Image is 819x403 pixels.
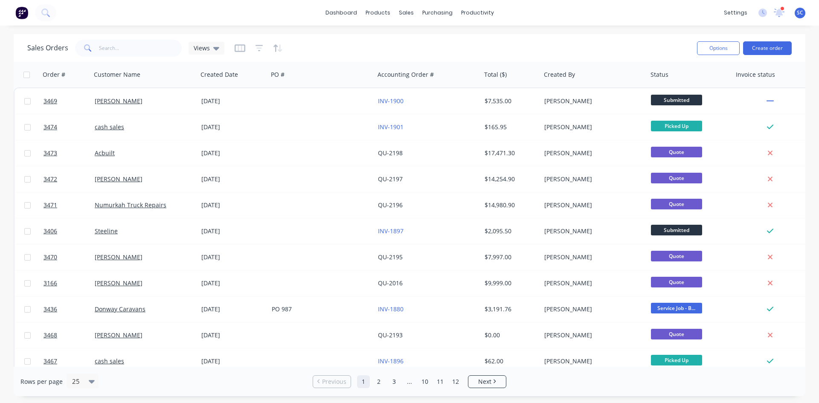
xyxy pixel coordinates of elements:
div: $3,191.76 [485,305,535,313]
a: [PERSON_NAME] [95,331,142,339]
span: Submitted [651,95,702,105]
div: [DATE] [201,253,265,261]
div: [DATE] [201,149,265,157]
a: Page 10 [418,375,431,388]
a: Next page [468,377,506,386]
span: 3166 [44,279,57,287]
span: Quote [651,251,702,261]
span: Quote [651,147,702,157]
a: 3468 [44,322,95,348]
a: 3469 [44,88,95,114]
div: [DATE] [201,227,265,235]
div: $17,471.30 [485,149,535,157]
span: Views [194,43,210,52]
div: settings [720,6,752,19]
div: [PERSON_NAME] [544,201,639,209]
span: Rows per page [20,377,63,386]
span: Picked Up [651,355,702,365]
div: [DATE] [201,305,265,313]
a: [PERSON_NAME] [95,253,142,261]
a: cash sales [95,357,124,365]
a: QU-2193 [378,331,403,339]
span: 3470 [44,253,57,261]
button: Options [697,41,740,55]
span: 3469 [44,97,57,105]
span: 3467 [44,357,57,365]
a: Jump forward [403,375,416,388]
a: 3406 [44,218,95,244]
div: $14,980.90 [485,201,535,209]
div: [DATE] [201,357,265,365]
div: products [361,6,395,19]
span: Quote [651,329,702,339]
div: [PERSON_NAME] [544,279,639,287]
div: $7,997.00 [485,253,535,261]
a: INV-1880 [378,305,404,313]
span: 3472 [44,175,57,183]
div: Created By [544,70,575,79]
span: 3468 [44,331,57,339]
div: $165.95 [485,123,535,131]
div: Total ($) [484,70,507,79]
div: [PERSON_NAME] [544,149,639,157]
span: Quote [651,173,702,183]
span: Picked Up [651,121,702,131]
a: 3472 [44,166,95,192]
span: 3474 [44,123,57,131]
ul: Pagination [309,375,510,388]
div: [DATE] [201,175,265,183]
div: productivity [457,6,498,19]
a: 3474 [44,114,95,140]
a: Donway Caravans [95,305,145,313]
img: Factory [15,6,28,19]
span: Service Job - B... [651,303,702,313]
span: Next [478,377,491,386]
div: [DATE] [201,123,265,131]
div: $2,095.50 [485,227,535,235]
span: Previous [322,377,346,386]
a: Page 12 [449,375,462,388]
div: purchasing [418,6,457,19]
a: 3471 [44,192,95,218]
div: [PERSON_NAME] [544,175,639,183]
a: INV-1897 [378,227,404,235]
a: [PERSON_NAME] [95,97,142,105]
div: [PERSON_NAME] [544,357,639,365]
div: $0.00 [485,331,535,339]
div: [DATE] [201,279,265,287]
span: Quote [651,199,702,209]
div: $62.00 [485,357,535,365]
a: QU-2016 [378,279,403,287]
a: Previous page [313,377,351,386]
a: INV-1900 [378,97,404,105]
div: Invoice status [736,70,775,79]
div: [DATE] [201,331,265,339]
div: $7,535.00 [485,97,535,105]
div: Accounting Order # [378,70,434,79]
div: PO 987 [272,305,366,313]
span: 3436 [44,305,57,313]
a: 3467 [44,348,95,374]
div: [PERSON_NAME] [544,227,639,235]
div: Status [651,70,668,79]
a: Page 11 [434,375,447,388]
div: Customer Name [94,70,140,79]
a: 3473 [44,140,95,166]
a: 3166 [44,270,95,296]
span: 3406 [44,227,57,235]
a: QU-2198 [378,149,403,157]
a: Page 1 is your current page [357,375,370,388]
div: [PERSON_NAME] [544,305,639,313]
div: Order # [43,70,65,79]
span: 3473 [44,149,57,157]
div: [PERSON_NAME] [544,253,639,261]
a: [PERSON_NAME] [95,279,142,287]
div: sales [395,6,418,19]
a: QU-2197 [378,175,403,183]
a: QU-2196 [378,201,403,209]
input: Search... [99,40,182,57]
span: SC [797,9,803,17]
span: 3471 [44,201,57,209]
div: $9,999.00 [485,279,535,287]
a: cash sales [95,123,124,131]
